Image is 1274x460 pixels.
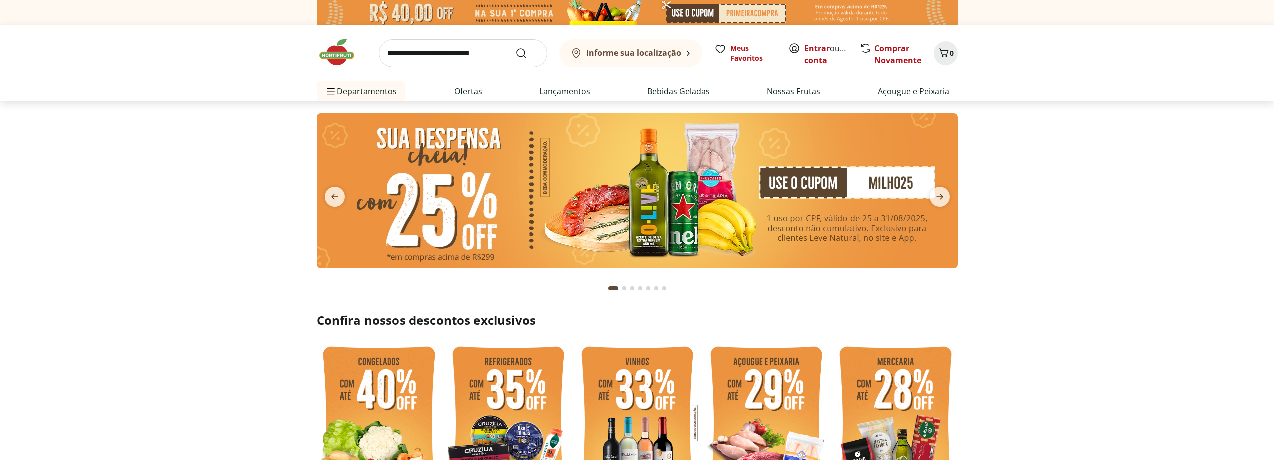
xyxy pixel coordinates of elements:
[325,79,337,103] button: Menu
[606,276,620,300] button: Current page from fs-carousel
[379,39,547,67] input: search
[620,276,628,300] button: Go to page 2 from fs-carousel
[804,43,830,54] a: Entrar
[325,79,397,103] span: Departamentos
[454,85,482,97] a: Ofertas
[317,312,958,328] h2: Confira nossos descontos exclusivos
[515,47,539,59] button: Submit Search
[317,113,958,268] img: cupom
[628,276,636,300] button: Go to page 3 from fs-carousel
[767,85,820,97] a: Nossas Frutas
[647,85,710,97] a: Bebidas Geladas
[644,276,652,300] button: Go to page 5 from fs-carousel
[878,85,949,97] a: Açougue e Peixaria
[636,276,644,300] button: Go to page 4 from fs-carousel
[317,37,367,67] img: Hortifruti
[934,41,958,65] button: Carrinho
[874,43,921,66] a: Comprar Novamente
[950,48,954,58] span: 0
[922,187,958,207] button: next
[559,39,702,67] button: Informe sua localização
[317,187,353,207] button: previous
[714,43,776,63] a: Meus Favoritos
[539,85,590,97] a: Lançamentos
[804,43,860,66] a: Criar conta
[730,43,776,63] span: Meus Favoritos
[660,276,668,300] button: Go to page 7 from fs-carousel
[586,47,681,58] b: Informe sua localização
[804,42,849,66] span: ou
[652,276,660,300] button: Go to page 6 from fs-carousel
